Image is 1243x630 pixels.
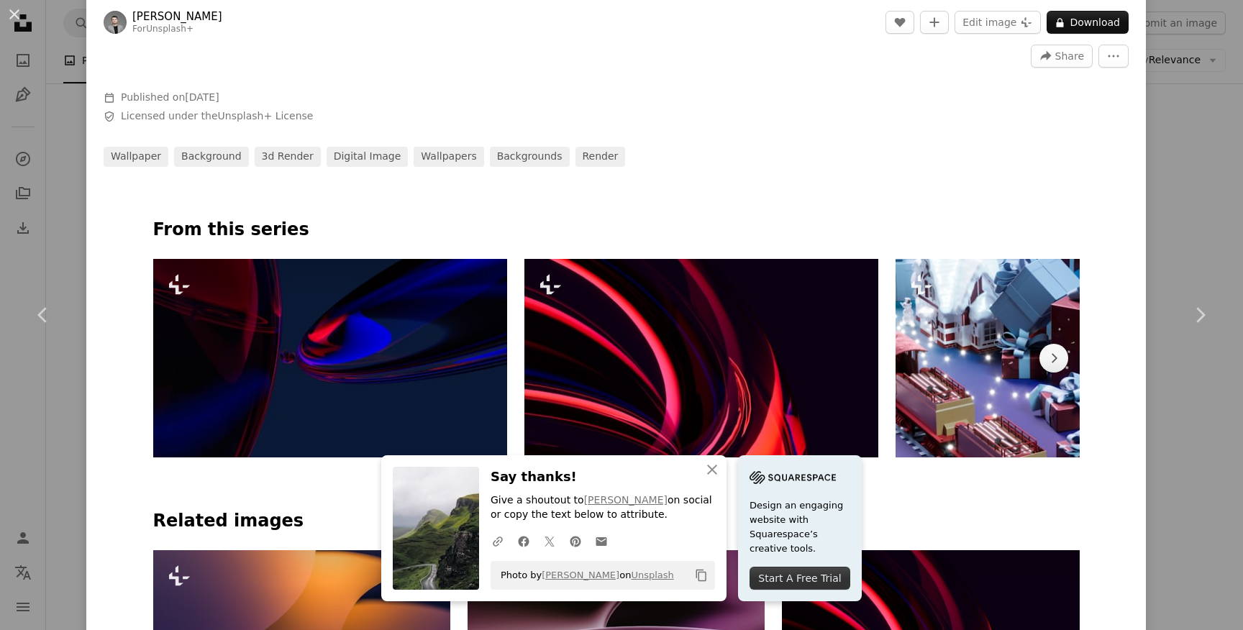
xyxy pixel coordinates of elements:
span: Share [1055,45,1084,67]
a: Unsplash [631,570,673,580]
button: Edit image [955,11,1041,34]
a: background [174,147,249,167]
button: Add to Collection [920,11,949,34]
a: Share on Facebook [511,526,537,555]
a: digital image [327,147,409,167]
h3: Say thanks! [491,467,715,488]
h4: Related images [153,510,1080,533]
button: Share this image [1031,45,1093,68]
span: Published on [121,91,219,103]
time: December 12, 2022 at 9:03:48 AM GMT+2 [185,91,219,103]
a: Share over email [588,526,614,555]
img: a close up of a red and blue object [153,259,507,458]
button: scroll list to the right [1039,344,1068,373]
img: a dark background with red and blue lines [524,259,878,458]
div: For [132,24,222,35]
a: a dark background with red and blue lines [524,352,878,365]
button: Like [885,11,914,34]
span: Design an engaging website with Squarespace’s creative tools. [750,498,850,556]
a: Next [1157,246,1243,384]
a: 3d render [255,147,321,167]
a: Unsplash+ [146,24,193,34]
p: Give a shoutout to on social or copy the text below to attribute. [491,493,715,522]
button: Download [1047,11,1129,34]
img: Go to Kamran Abdullayev's profile [104,11,127,34]
a: [PERSON_NAME] [584,494,668,506]
a: [PERSON_NAME] [132,9,222,24]
a: backgrounds [490,147,570,167]
a: render [575,147,626,167]
span: Licensed under the [121,109,313,124]
button: More Actions [1098,45,1129,68]
a: a close up of a red and blue object [153,352,507,365]
a: Unsplash+ License [218,110,314,122]
a: [PERSON_NAME] [542,570,619,580]
a: wallpapers [414,147,483,167]
span: Photo by on [493,564,674,587]
button: Copy to clipboard [689,563,714,588]
a: Design an engaging website with Squarespace’s creative tools.Start A Free Trial [738,455,862,601]
img: file-1705255347840-230a6ab5bca9image [750,467,836,488]
div: Start A Free Trial [750,567,850,590]
a: Share on Pinterest [563,526,588,555]
a: wallpaper [104,147,168,167]
p: From this series [153,219,1080,242]
a: Share on Twitter [537,526,563,555]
